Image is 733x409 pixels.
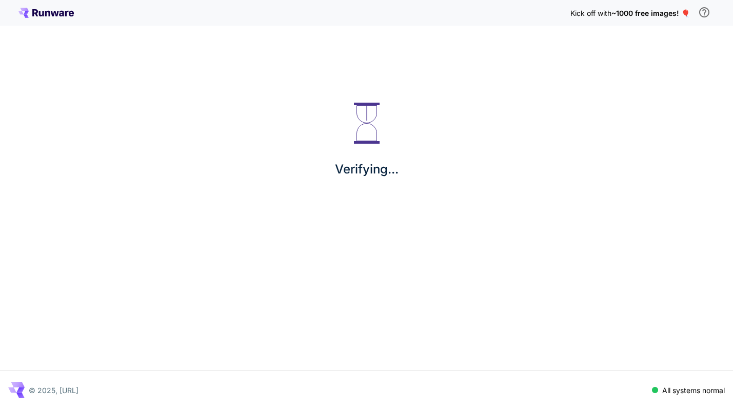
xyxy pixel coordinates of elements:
p: Verifying... [335,160,399,179]
p: © 2025, [URL] [29,385,78,396]
button: In order to qualify for free credit, you need to sign up with a business email address and click ... [694,2,715,23]
span: ~1000 free images! 🎈 [611,9,690,17]
span: Kick off with [570,9,611,17]
p: All systems normal [662,385,725,396]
